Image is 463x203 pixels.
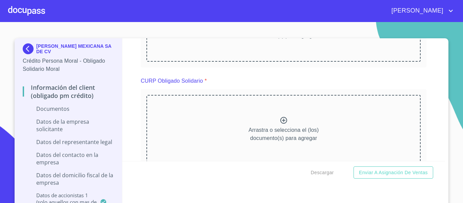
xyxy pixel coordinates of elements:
[308,166,337,179] button: Descargar
[23,151,114,166] p: Datos del contacto en la empresa
[311,168,334,177] span: Descargar
[23,43,114,57] div: [PERSON_NAME] MEXICANA SA DE CV
[23,57,114,73] p: Crédito Persona Moral - Obligado Solidario Moral
[141,77,203,85] p: CURP Obligado Solidario
[248,126,319,142] p: Arrastra o selecciona el (los) documento(s) para agregar
[386,5,447,16] span: [PERSON_NAME]
[386,5,455,16] button: account of current user
[23,171,114,186] p: Datos del domicilio fiscal de la empresa
[36,43,114,54] p: [PERSON_NAME] MEXICANA SA DE CV
[23,43,36,54] img: Docupass spot blue
[23,118,114,133] p: Datos de la empresa solicitante
[359,168,428,177] span: Enviar a Asignación de Ventas
[23,105,114,113] p: Documentos
[354,166,433,179] button: Enviar a Asignación de Ventas
[23,138,114,146] p: Datos del representante legal
[23,83,114,100] p: Información del Client (Obligado PM crédito)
